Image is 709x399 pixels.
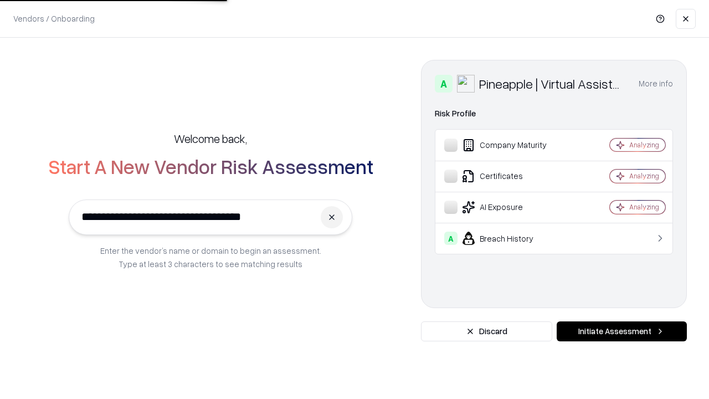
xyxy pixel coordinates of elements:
[629,171,659,181] div: Analyzing
[479,75,625,93] div: Pineapple | Virtual Assistant Agency
[557,321,687,341] button: Initiate Assessment
[174,131,247,146] h5: Welcome back,
[444,232,577,245] div: Breach History
[421,321,552,341] button: Discard
[629,140,659,150] div: Analyzing
[444,170,577,183] div: Certificates
[100,244,321,270] p: Enter the vendor’s name or domain to begin an assessment. Type at least 3 characters to see match...
[457,75,475,93] img: Pineapple | Virtual Assistant Agency
[435,75,453,93] div: A
[444,232,458,245] div: A
[435,107,673,120] div: Risk Profile
[629,202,659,212] div: Analyzing
[639,74,673,94] button: More info
[48,155,373,177] h2: Start A New Vendor Risk Assessment
[444,201,577,214] div: AI Exposure
[444,139,577,152] div: Company Maturity
[13,13,95,24] p: Vendors / Onboarding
